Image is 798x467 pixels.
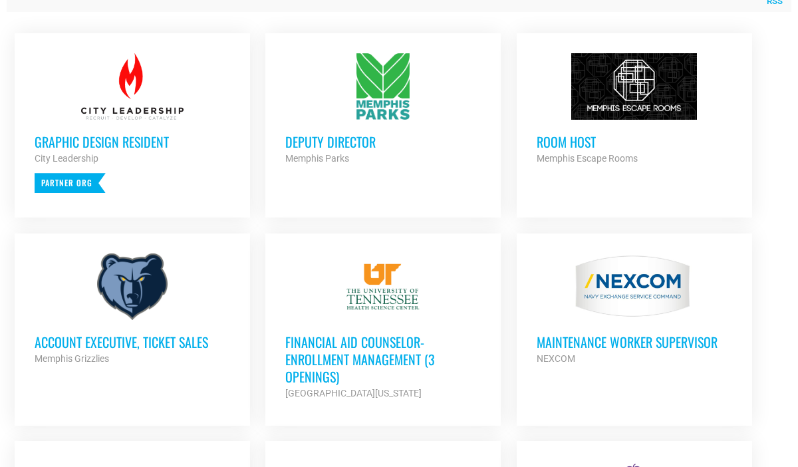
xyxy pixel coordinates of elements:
[35,353,109,364] strong: Memphis Grizzlies
[35,133,230,150] h3: Graphic Design Resident
[35,173,106,193] p: Partner Org
[285,153,349,164] strong: Memphis Parks
[517,234,752,387] a: MAINTENANCE WORKER SUPERVISOR NEXCOM
[285,133,481,150] h3: Deputy Director
[537,333,732,351] h3: MAINTENANCE WORKER SUPERVISOR
[265,33,501,186] a: Deputy Director Memphis Parks
[265,234,501,421] a: Financial Aid Counselor-Enrollment Management (3 Openings) [GEOGRAPHIC_DATA][US_STATE]
[537,133,732,150] h3: Room Host
[517,33,752,186] a: Room Host Memphis Escape Rooms
[35,333,230,351] h3: Account Executive, Ticket Sales
[285,333,481,385] h3: Financial Aid Counselor-Enrollment Management (3 Openings)
[537,153,638,164] strong: Memphis Escape Rooms
[537,353,575,364] strong: NEXCOM
[285,388,422,398] strong: [GEOGRAPHIC_DATA][US_STATE]
[35,153,98,164] strong: City Leadership
[15,33,250,213] a: Graphic Design Resident City Leadership Partner Org
[15,234,250,387] a: Account Executive, Ticket Sales Memphis Grizzlies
